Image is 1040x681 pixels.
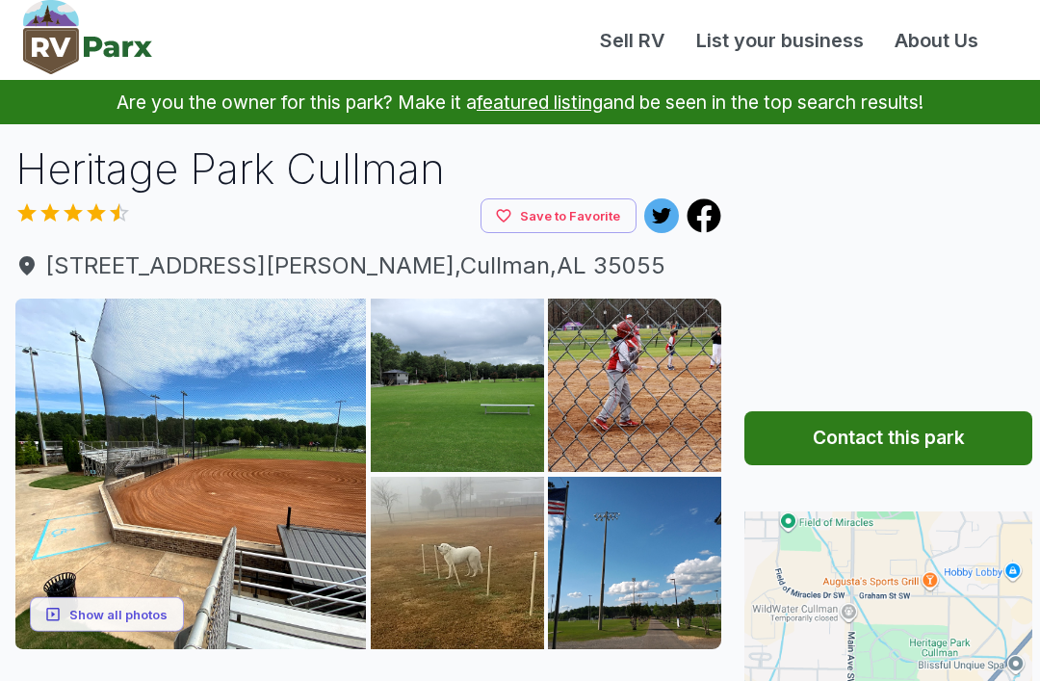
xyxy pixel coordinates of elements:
[585,26,681,55] a: Sell RV
[481,198,637,234] button: Save to Favorite
[744,411,1032,465] button: Contact this park
[548,299,721,472] img: AAcXr8ol02CAqKSu2QPnIrgVfutxSPJZpGbTmD7m9Hoi6nxbc_1BtjXvX2HcXCYY4nOgxpiL4F1xTSaG5Wbe5ip0AYBiEg3TM...
[15,140,721,198] h1: Heritage Park Cullman
[879,26,994,55] a: About Us
[15,299,366,649] img: AAcXr8pRpHW6-bBBRvC6DuJobb5y4u6zzd55HmS5L_qygp6MarBZ9p2NXV5Ip1srzZcsuqoS6siJSXEkeHYz19S_7ZFKgrtJj...
[744,140,1032,380] iframe: Advertisement
[15,249,721,283] span: [STREET_ADDRESS][PERSON_NAME] , Cullman , AL 35055
[477,91,603,114] a: featured listing
[548,477,721,650] img: AAcXr8rKFLOTIhHu7D-DWA3Di2CUH5voLTzeRaZbhZQ7t20cpk7JzTseGG1oQQoywR_pDpUZ5osZMyk8hiaA3YZLCk1QwHUBL...
[15,249,721,283] a: [STREET_ADDRESS][PERSON_NAME],Cullman,AL 35055
[681,26,879,55] a: List your business
[371,477,544,650] img: AAcXr8ou-D0260L40vOsE6jeBC4Lry_z-FdMbXswfX9N3WdsfDz1pRVXCd5NXxpO-44FtyWxpLtazl8rn4UXktcymT-r1S-_W...
[371,299,544,472] img: AAcXr8pNdY4qHBdtb37edkV5VFVFD49Q_YXjOQW7bZFqN7xemyYTfLLssvR4ASpDb4W7BGzGhWjYUfC1oE8rNhy8VbWz5YMzN...
[23,80,1017,124] p: Are you the owner for this park? Make it a and be seen in the top search results!
[30,596,184,632] button: Show all photos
